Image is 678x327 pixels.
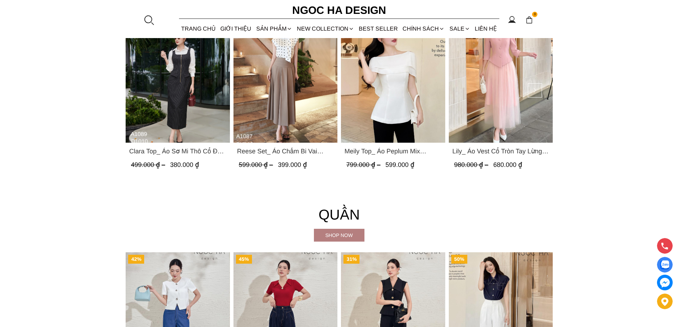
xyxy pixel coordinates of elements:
a: NEW COLLECTION [294,19,356,38]
span: 380.000 ₫ [170,161,199,168]
a: Product image - Clara Top_ Áo Sơ Mi Thô Cổ Đức Màu Trắng A1089 [126,4,230,143]
a: Link to Clara Top_ Áo Sơ Mi Thô Cổ Đức Màu Trắng A1089 [129,146,226,156]
a: GIỚI THIỆU [218,19,254,38]
a: messenger [657,275,673,290]
img: Display image [660,260,669,269]
span: Reese Set_ Áo Chấm Bi Vai Chờm Mix Chân Váy Xếp Ly Hông Màu Nâu Tây A1087+CV142 [237,146,334,156]
span: Lily_ Áo Vest Cổ Tròn Tay Lừng Mix Chân Váy Lưới Màu Hồng A1082+CV140 [452,146,549,156]
div: Shop now [314,231,364,239]
a: Shop now [314,229,364,242]
span: 599.000 ₫ [238,161,274,168]
a: Product image - Reese Set_ Áo Chấm Bi Vai Chờm Mix Chân Váy Xếp Ly Hông Màu Nâu Tây A1087+CV142 [233,4,337,143]
a: Product image - Meily Top_ Áo Peplum Mix Choàng Vai Vải Tơ Màu Trắng A1086 [341,4,445,143]
a: SALE [447,19,472,38]
a: Link to Reese Set_ Áo Chấm Bi Vai Chờm Mix Chân Váy Xếp Ly Hông Màu Nâu Tây A1087+CV142 [237,146,334,156]
span: 0 [532,12,538,17]
span: Meily Top_ Áo Peplum Mix Choàng Vai Vải Tơ Màu Trắng A1086 [345,146,442,156]
a: Ngoc Ha Design [286,2,393,19]
a: Link to Lily_ Áo Vest Cổ Tròn Tay Lừng Mix Chân Váy Lưới Màu Hồng A1082+CV140 [452,146,549,156]
div: SẢN PHẨM [254,19,294,38]
a: BEST SELLER [357,19,400,38]
a: TRANG CHỦ [179,19,218,38]
span: 980.000 ₫ [454,161,490,168]
span: 499.000 ₫ [131,161,167,168]
a: LIÊN HỆ [472,19,499,38]
span: 599.000 ₫ [385,161,414,168]
div: Chính sách [400,19,447,38]
span: 399.000 ₫ [278,161,306,168]
img: img-CART-ICON-ksit0nf1 [525,16,533,24]
a: Link to Meily Top_ Áo Peplum Mix Choàng Vai Vải Tơ Màu Trắng A1086 [345,146,442,156]
span: 680.000 ₫ [493,161,522,168]
a: Product image - Lily_ Áo Vest Cổ Tròn Tay Lừng Mix Chân Váy Lưới Màu Hồng A1082+CV140 [448,4,553,143]
span: Clara Top_ Áo Sơ Mi Thô Cổ Đức Màu Trắng A1089 [129,146,226,156]
span: 799.000 ₫ [346,161,382,168]
h4: Quần [126,203,553,226]
a: Display image [657,257,673,273]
